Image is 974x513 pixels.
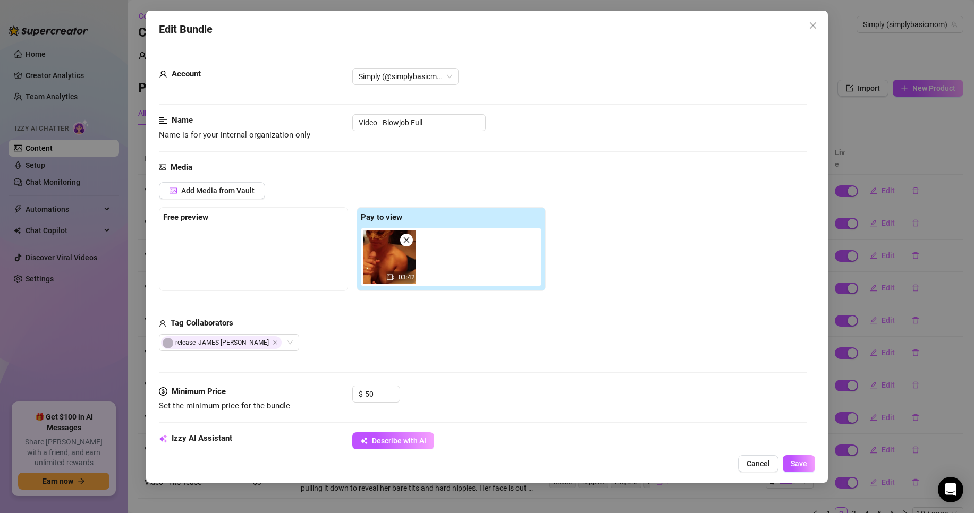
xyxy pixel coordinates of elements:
[172,433,232,443] strong: Izzy AI Assistant
[783,455,815,472] button: Save
[172,387,226,396] strong: Minimum Price
[791,459,807,468] span: Save
[352,432,434,449] button: Describe with AI
[804,21,821,30] span: Close
[170,187,177,194] span: picture
[159,317,166,330] span: user
[352,114,486,131] input: Enter a name
[738,455,778,472] button: Cancel
[171,163,192,172] strong: Media
[159,386,167,398] span: dollar
[159,68,167,81] span: user
[809,21,817,30] span: close
[161,336,282,349] span: release_JAMES [PERSON_NAME]
[804,17,821,34] button: Close
[399,273,415,281] span: 03:42
[171,318,233,328] strong: Tag Collaborators
[363,230,416,284] div: 03:42
[159,21,213,38] span: Edit Bundle
[159,401,290,411] span: Set the minimum price for the bundle
[159,114,167,127] span: align-left
[403,236,410,244] span: close
[163,212,208,222] strong: Free preview
[181,186,255,195] span: Add Media from Vault
[361,212,402,222] strong: Pay to view
[372,437,426,445] span: Describe with AI
[159,130,310,140] span: Name is for your internal organization only
[363,230,416,284] img: media
[747,459,770,468] span: Cancel
[938,477,963,502] div: Open Intercom Messenger
[359,69,452,84] span: Simply (@simplybasicmom)
[273,340,278,345] span: Close
[159,182,265,199] button: Add Media from Vault
[387,273,394,281] span: video-camera
[159,161,166,174] span: picture
[172,69,201,79] strong: Account
[172,115,193,125] strong: Name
